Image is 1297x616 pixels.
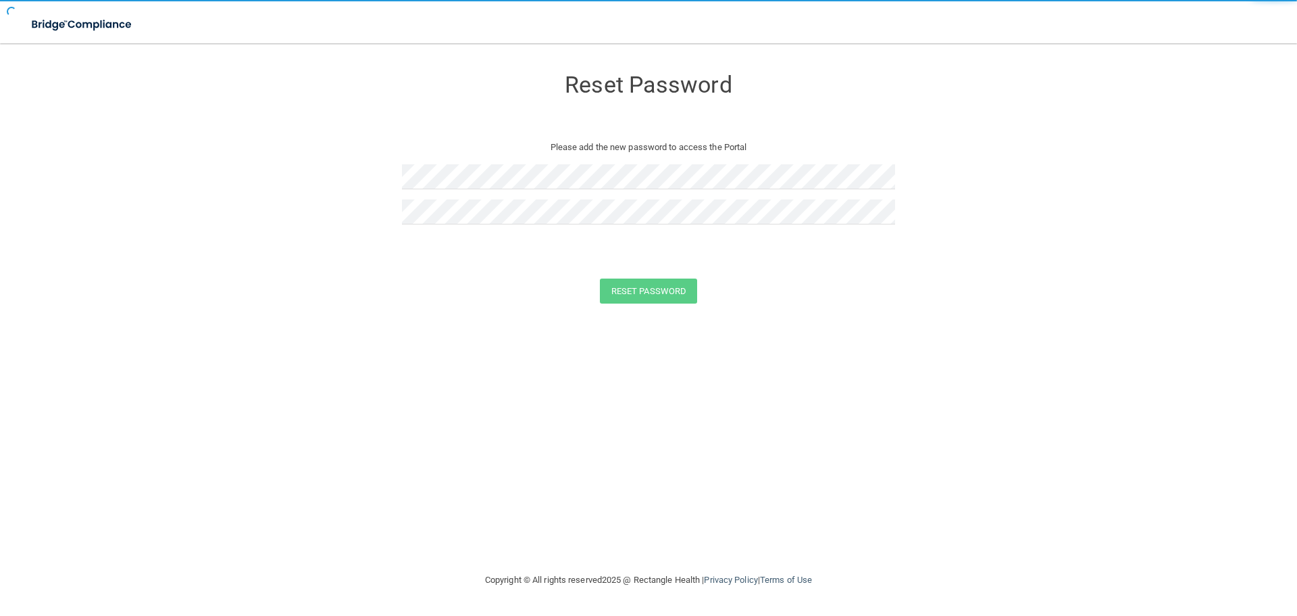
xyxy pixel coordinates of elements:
button: Reset Password [600,279,697,304]
a: Terms of Use [760,575,812,585]
p: Please add the new password to access the Portal [412,139,885,156]
a: Privacy Policy [704,575,757,585]
h3: Reset Password [402,72,895,97]
div: Copyright © All rights reserved 2025 @ Rectangle Health | | [402,559,895,602]
img: bridge_compliance_login_screen.278c3ca4.svg [20,11,145,39]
